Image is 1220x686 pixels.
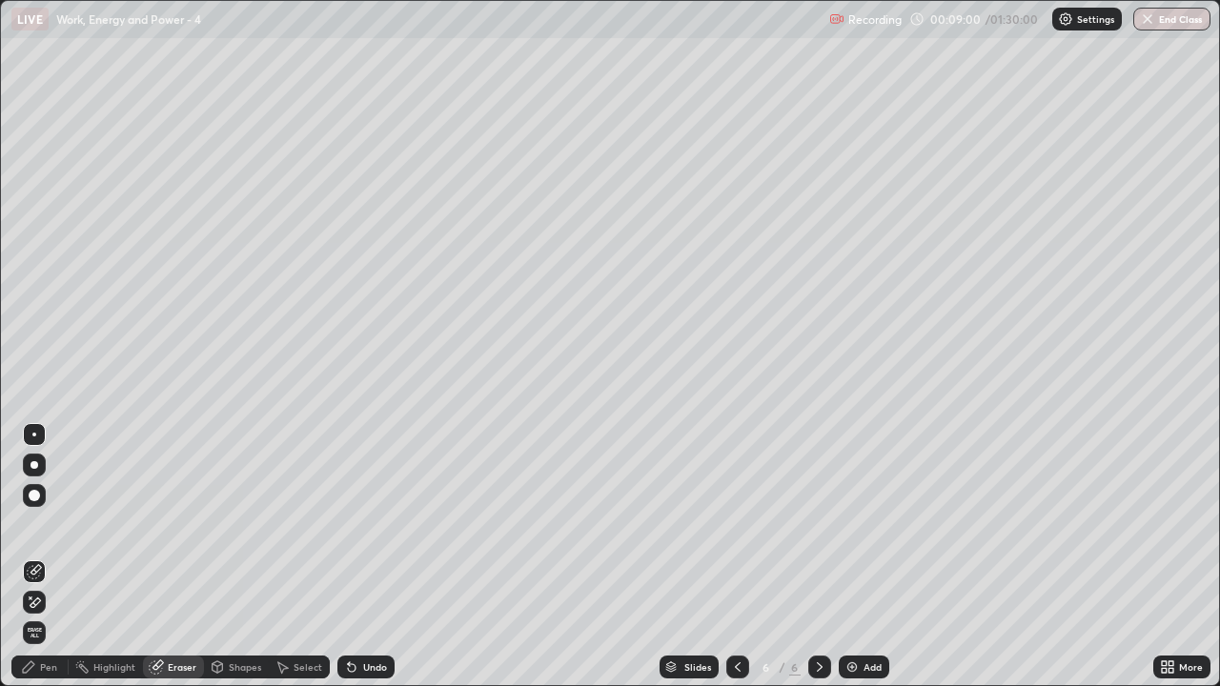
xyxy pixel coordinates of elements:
img: end-class-cross [1140,11,1155,27]
div: 6 [757,661,776,673]
div: Undo [363,662,387,672]
button: End Class [1133,8,1210,30]
img: add-slide-button [844,659,860,675]
div: More [1179,662,1203,672]
div: Eraser [168,662,196,672]
div: / [780,661,785,673]
span: Erase all [24,627,45,638]
div: Pen [40,662,57,672]
img: class-settings-icons [1058,11,1073,27]
div: Shapes [229,662,261,672]
p: LIVE [17,11,43,27]
p: Work, Energy and Power - 4 [56,11,201,27]
p: Recording [848,12,902,27]
img: recording.375f2c34.svg [829,11,844,27]
div: Slides [684,662,711,672]
p: Settings [1077,14,1114,24]
div: Highlight [93,662,135,672]
div: 6 [789,658,801,676]
div: Add [864,662,882,672]
div: Select [294,662,322,672]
